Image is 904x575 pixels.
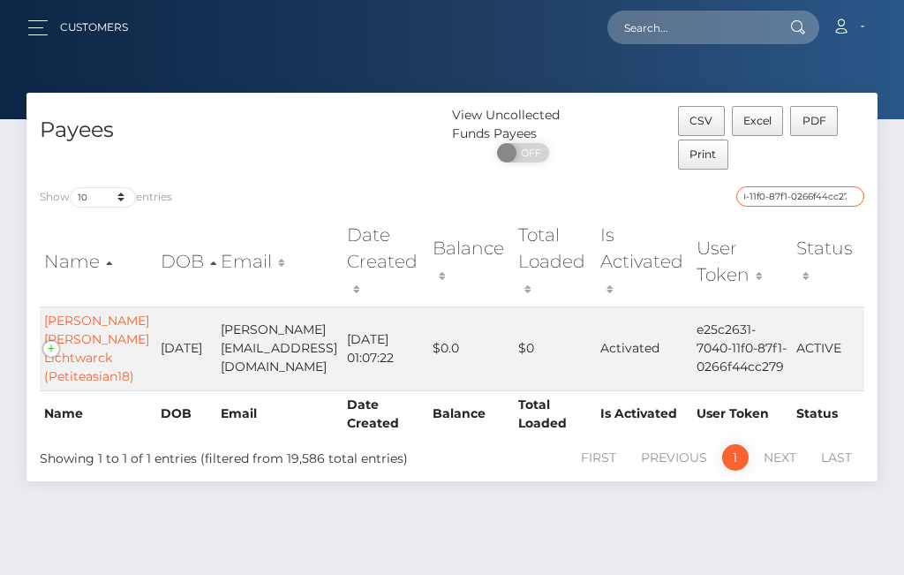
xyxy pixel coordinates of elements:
th: Name: activate to sort column ascending [40,217,156,306]
th: Balance: activate to sort column ascending [428,217,514,306]
td: ACTIVE [792,306,864,390]
th: Total Loaded: activate to sort column ascending [514,217,596,306]
span: CSV [689,114,712,127]
button: Excel [732,106,784,136]
th: DOB [156,390,216,437]
th: DOB: activate to sort column descending [156,217,216,306]
input: Search transactions [736,186,864,207]
h4: Payees [40,115,439,146]
select: Showentries [70,187,136,208]
td: [PERSON_NAME][EMAIL_ADDRESS][DOMAIN_NAME] [216,306,343,390]
button: PDF [790,106,838,136]
td: [DATE] 01:07:22 [343,306,427,390]
th: Is Activated [596,390,692,437]
th: Date Created: activate to sort column ascending [343,217,427,306]
div: Showing 1 to 1 of 1 entries (filtered from 19,586 total entries) [40,443,368,468]
th: User Token [692,390,793,437]
td: $0.0 [428,306,514,390]
span: PDF [802,114,826,127]
th: Name [40,390,156,437]
th: Email [216,390,343,437]
label: Show entries [40,187,172,208]
span: Excel [743,114,772,127]
span: OFF [507,143,551,163]
td: Activated [596,306,692,390]
th: Balance [428,390,514,437]
button: CSV [678,106,725,136]
td: [DATE] [156,306,216,390]
div: View Uncollected Funds Payees [452,106,594,143]
button: Print [678,140,728,170]
th: User Token: activate to sort column ascending [692,217,793,306]
th: Email: activate to sort column ascending [216,217,343,306]
th: Status [792,390,864,437]
th: Status: activate to sort column ascending [792,217,864,306]
span: Print [689,148,716,161]
a: [PERSON_NAME] [PERSON_NAME] Lichtwarck (Petiteasian18) [44,313,149,384]
th: Is Activated: activate to sort column ascending [596,217,692,306]
td: $0 [514,306,596,390]
th: Date Created [343,390,427,437]
th: Total Loaded [514,390,596,437]
a: 1 [722,444,749,471]
input: Search... [607,11,773,44]
a: Customers [60,9,128,46]
td: e25c2631-7040-11f0-87f1-0266f44cc279 [692,306,793,390]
